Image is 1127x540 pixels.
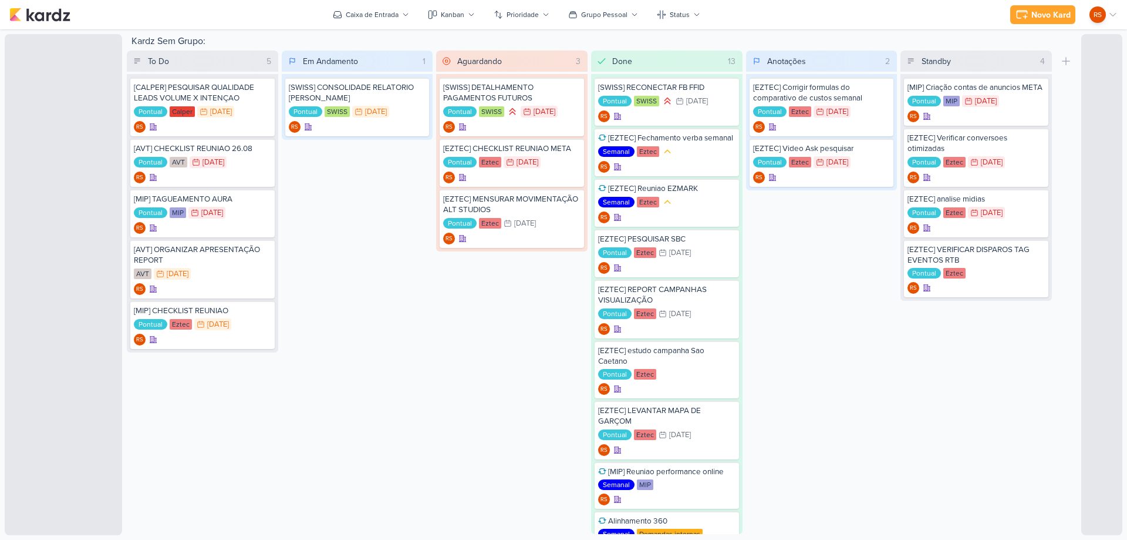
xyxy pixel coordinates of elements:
[907,268,941,279] div: Pontual
[127,34,1077,51] div: Kardz Sem Grupo:
[634,369,656,380] div: Eztec
[289,82,426,103] div: [SWISS] CONSOLIDADE RELATORIO MIGUEL
[443,172,455,183] div: Renan Sena
[755,125,762,130] p: RS
[443,194,581,215] div: [EZTEC] MENSURAR MOVIMENTAÇÃO ALT STUDIOS
[600,327,608,333] p: RS
[598,133,735,143] div: [EZTEC] Fechamento verba semanal
[753,157,787,167] div: Pontual
[907,133,1045,154] div: [EZTEC] Verificar conversoes otimizadas
[600,387,608,393] p: RS
[443,106,477,117] div: Pontual
[262,55,276,68] div: 5
[134,194,271,204] div: [MIP] TAGUEAMENTO AURA
[517,159,538,166] div: [DATE]
[598,197,635,207] div: Semanal
[479,106,504,117] div: SWISS
[170,207,186,218] div: MIP
[981,159,1003,166] div: [DATE]
[600,448,608,454] p: RS
[637,197,659,207] div: Eztec
[136,226,143,232] p: RS
[598,183,735,194] div: [EZTEC] Reuniao EZMARK
[514,220,536,227] div: [DATE]
[686,98,708,105] div: [DATE]
[446,236,453,242] p: RS
[170,106,195,117] div: Calper
[753,121,765,133] div: Renan Sena
[598,494,610,505] div: Renan Sena
[723,55,740,68] div: 13
[136,337,143,343] p: RS
[134,244,271,266] div: [AVT] ORGANIZAR APRESENTAÇÃO REPORT
[443,233,455,244] div: Criador(a): Renan Sena
[907,172,919,183] div: Criador(a): Renan Sena
[662,95,673,107] div: Prioridade Alta
[598,405,735,427] div: [EZTEC] LEVANTAR MAPA DE GARÇOM
[789,157,811,167] div: Eztec
[598,262,610,274] div: Renan Sena
[880,55,895,68] div: 2
[598,516,735,526] div: Alinhamento 360
[637,479,653,490] div: MIP
[662,196,673,208] div: Prioridade Média
[907,172,919,183] div: Renan Sena
[826,108,848,116] div: [DATE]
[907,96,941,106] div: Pontual
[443,121,455,133] div: Criador(a): Renan Sena
[134,143,271,154] div: [AVT] CHECKLIST REUNIAO 26.08
[598,529,635,539] div: Semanal
[907,110,919,122] div: Criador(a): Renan Sena
[1035,55,1050,68] div: 4
[910,114,917,120] p: RS
[598,494,610,505] div: Criador(a): Renan Sena
[134,306,271,316] div: [MIP] CHECKLIST REUNIAO
[443,218,477,229] div: Pontual
[136,125,143,130] p: RS
[907,110,919,122] div: Renan Sena
[134,334,146,346] div: Renan Sena
[598,467,735,477] div: [MIP] Reuniao performance online
[134,207,167,218] div: Pontual
[753,172,765,183] div: Criador(a): Renan Sena
[598,444,610,456] div: Criador(a): Renan Sena
[634,308,656,319] div: Eztec
[600,497,608,503] p: RS
[598,383,610,395] div: Renan Sena
[600,114,608,120] p: RS
[598,212,610,223] div: Criador(a): Renan Sena
[201,209,223,217] div: [DATE]
[207,321,229,328] div: [DATE]
[598,323,610,335] div: Renan Sena
[753,121,765,133] div: Criador(a): Renan Sena
[134,157,167,167] div: Pontual
[134,222,146,234] div: Renan Sena
[910,175,917,181] p: RS
[753,106,787,117] div: Pontual
[598,284,735,306] div: [EZTEC] REPORT CAMPANHAS VISUALIZAÇÃO
[907,222,919,234] div: Renan Sena
[755,175,762,181] p: RS
[598,161,610,173] div: Renan Sena
[907,244,1045,266] div: [EZTEC] VERIFICAR DISPAROS TAG EVENTOS RTB
[134,172,146,183] div: Criador(a): Renan Sena
[943,268,966,279] div: Eztec
[910,286,917,291] p: RS
[136,287,143,293] p: RS
[443,143,581,154] div: [EZTEC] CHECKLIST REUNIAO META
[446,125,453,130] p: RS
[1031,9,1071,21] div: Novo Kard
[753,143,890,154] div: [EZTEC] Video Ask pesquisar
[600,266,608,271] p: RS
[975,98,997,105] div: [DATE]
[170,319,192,330] div: Eztec
[289,121,301,133] div: Criador(a): Renan Sena
[210,108,232,116] div: [DATE]
[753,172,765,183] div: Renan Sena
[598,479,635,490] div: Semanal
[134,319,167,330] div: Pontual
[134,283,146,295] div: Renan Sena
[907,207,941,218] div: Pontual
[203,159,224,166] div: [DATE]
[669,431,691,439] div: [DATE]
